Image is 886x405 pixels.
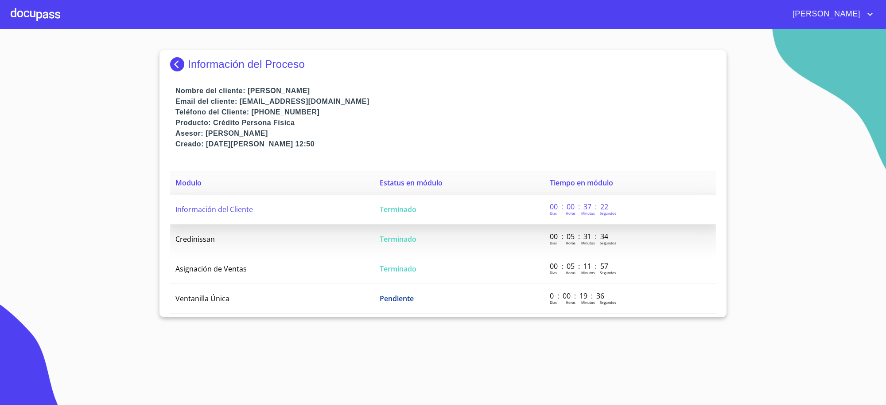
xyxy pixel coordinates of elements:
button: account of current user [786,7,875,21]
p: Teléfono del Cliente: [PHONE_NUMBER] [175,107,716,118]
span: Modulo [175,178,202,188]
p: Dias [550,270,557,275]
p: Creado: [DATE][PERSON_NAME] 12:50 [175,139,716,149]
span: Tiempo en módulo [550,178,613,188]
p: Asesor: [PERSON_NAME] [175,128,716,139]
p: Minutos [581,270,595,275]
p: 00 : 00 : 37 : 22 [550,202,610,212]
span: [PERSON_NAME] [786,7,865,21]
p: Horas [566,240,575,245]
img: Docupass spot blue [170,57,188,71]
p: Segundos [600,270,616,275]
p: 00 : 05 : 11 : 57 [550,261,610,271]
p: Dias [550,211,557,216]
p: Segundos [600,300,616,305]
p: Nombre del cliente: [PERSON_NAME] [175,86,716,96]
p: Minutos [581,240,595,245]
p: Horas [566,211,575,216]
p: Horas [566,270,575,275]
span: Pendiente [380,294,414,303]
span: Ventanilla Única [175,294,229,303]
p: Dias [550,240,557,245]
p: 0 : 00 : 19 : 36 [550,291,610,301]
span: Terminado [380,264,416,274]
span: Terminado [380,204,416,214]
p: Minutos [581,211,595,216]
span: Estatus en módulo [380,178,443,188]
span: Credinissan [175,234,215,244]
p: Segundos [600,211,616,216]
p: Dias [550,300,557,305]
p: Email del cliente: [EMAIL_ADDRESS][DOMAIN_NAME] [175,96,716,107]
span: Información del Cliente [175,204,253,214]
p: Horas [566,300,575,305]
p: Información del Proceso [188,58,305,71]
span: Terminado [380,234,416,244]
div: Información del Proceso [170,57,716,71]
p: Producto: Crédito Persona Física [175,118,716,128]
p: 00 : 05 : 31 : 34 [550,232,610,241]
p: Segundos [600,240,616,245]
span: Asignación de Ventas [175,264,247,274]
p: Minutos [581,300,595,305]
